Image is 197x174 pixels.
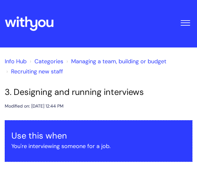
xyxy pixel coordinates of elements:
a: Info Hub [5,58,27,65]
div: Modified on: [DATE] 12:44 PM [5,102,64,110]
h1: 3. Designing and running interviews [5,87,192,97]
button: Toggle Navigation [178,11,192,31]
li: Managing a team, building or budget [65,56,166,66]
a: Categories [34,58,63,65]
a: Managing a team, building or budget [71,58,166,65]
li: Solution home [28,56,63,66]
li: Recruiting new staff [5,66,63,77]
h3: Use this when [11,131,186,141]
a: Recruiting new staff [11,68,63,75]
p: You're interviewing someone for a job. [11,141,186,151]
